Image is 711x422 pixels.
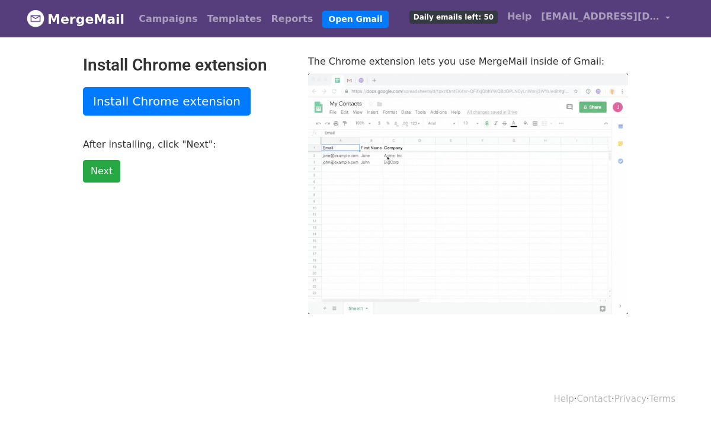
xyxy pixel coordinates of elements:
a: Templates [202,7,266,31]
a: Daily emails left: 50 [405,5,502,28]
img: MergeMail logo [27,9,44,27]
span: [EMAIL_ADDRESS][DOMAIN_NAME] [541,9,659,24]
a: Open Gmail [322,11,388,28]
p: The Chrome extension lets you use MergeMail inside of Gmail: [308,55,628,68]
p: After installing, click "Next": [83,138,290,151]
h2: Install Chrome extension [83,55,290,75]
span: Daily emails left: 50 [409,11,498,24]
a: Help [502,5,536,28]
a: Install Chrome extension [83,87,251,116]
a: Campaigns [134,7,202,31]
a: Terms [649,394,675,404]
a: [EMAIL_ADDRESS][DOMAIN_NAME] [536,5,675,33]
a: Help [554,394,574,404]
a: Contact [577,394,611,404]
a: MergeMail [27,7,124,31]
a: Reports [267,7,318,31]
a: Next [83,160,120,183]
a: Privacy [614,394,646,404]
